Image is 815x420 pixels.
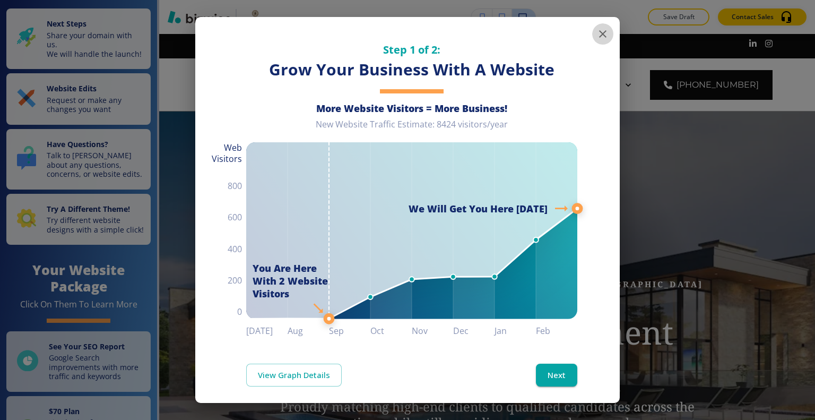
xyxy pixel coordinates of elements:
h5: Step 1 of 2: [246,42,577,57]
h6: Sep [329,323,370,338]
h6: More Website Visitors = More Business! [246,102,577,115]
h6: Feb [536,323,577,338]
div: New Website Traffic Estimate: 8424 visitors/year [246,119,577,139]
h6: [DATE] [246,323,288,338]
h6: Nov [412,323,453,338]
h6: Oct [370,323,412,338]
a: View Graph Details [246,364,342,386]
h6: Jan [495,323,536,338]
h3: Grow Your Business With A Website [246,59,577,81]
button: Next [536,364,577,386]
h6: Aug [288,323,329,338]
h6: Dec [453,323,495,338]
